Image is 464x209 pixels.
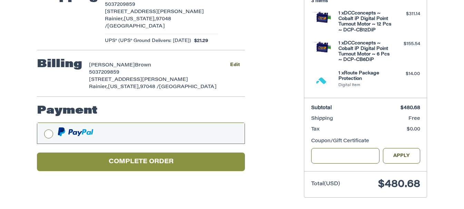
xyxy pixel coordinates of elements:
span: $480.68 [401,106,420,111]
span: $0.00 [407,127,420,132]
span: Shipping [311,116,333,121]
button: Apply [383,148,420,164]
button: Complete order [37,153,245,171]
h4: 1 x Route Package Protection [338,71,391,82]
span: Total (USD) [311,181,340,187]
span: [STREET_ADDRESS][PERSON_NAME] [89,77,188,82]
div: Coupon/Gift Certificate [311,138,420,145]
span: [US_STATE], [124,17,156,22]
span: [GEOGRAPHIC_DATA] [107,24,165,29]
span: Rainier, [89,85,108,90]
div: $14.00 [393,71,420,77]
input: Gift Certificate or Coupon Code [311,148,380,164]
div: $155.54 [393,41,420,48]
span: [GEOGRAPHIC_DATA] [159,85,217,90]
span: Subtotal [311,106,332,111]
span: Brown [135,63,151,68]
li: Digital Item [338,83,391,88]
span: $480.68 [378,179,420,190]
h2: Billing [37,58,82,71]
span: [US_STATE], [108,85,140,90]
span: [PERSON_NAME] [89,63,135,68]
span: UPS® (UPS® Ground Delivers: [DATE]) [105,38,191,44]
span: 97048 / [140,85,159,90]
img: PayPal icon [58,127,93,136]
span: [STREET_ADDRESS][PERSON_NAME] [105,10,204,14]
div: $311.14 [393,11,420,18]
h2: Payment [37,104,98,118]
span: Free [408,116,420,121]
span: $21.29 [191,38,208,44]
span: Rainier, [105,17,124,22]
span: 5037209859 [89,70,119,75]
h4: 1 x DCCconcepts ~ Cobalt iP Digital Point Turnout Motor ~ 12 Pcs ~ DCP-CB12DiP [338,11,391,33]
span: 5037209859 [105,2,135,7]
h4: 1 x DCCconcepts ~ Cobalt iP Digital Point Turnout Motor ~ 6 Pcs ~ DCP-CB6DiP [338,41,391,63]
button: Edit [225,60,245,70]
span: Tax [311,127,319,132]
